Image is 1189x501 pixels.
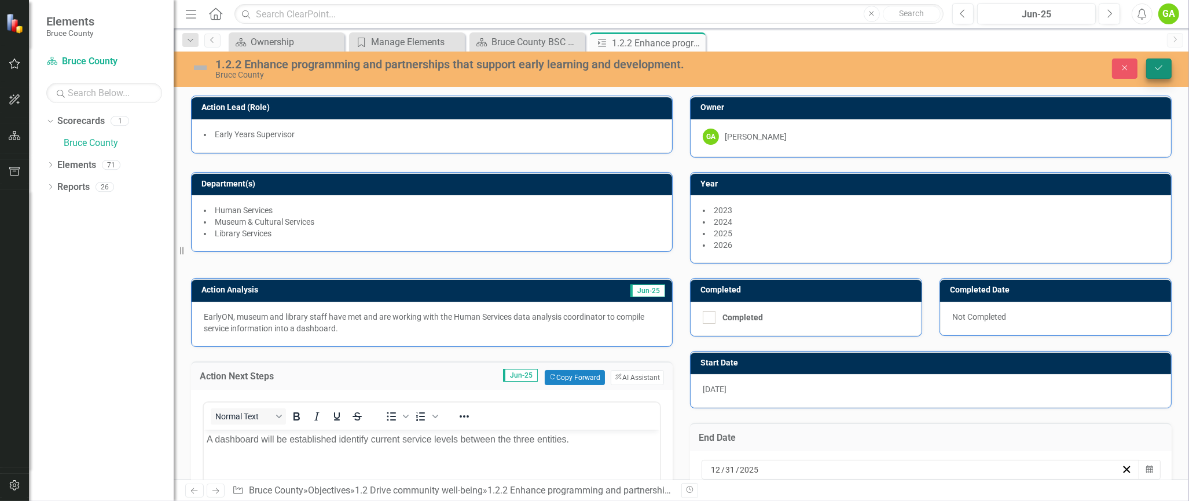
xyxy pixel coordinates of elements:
span: 2024 [714,217,732,226]
span: Elements [46,14,94,28]
span: Library Services [215,229,271,238]
h3: Action Lead (Role) [201,103,666,112]
button: Jun-25 [977,3,1096,24]
div: Bruce County BSC Welcome Page [491,35,582,49]
div: Not Completed [940,302,1171,335]
div: Ownership [251,35,342,49]
span: 2025 [714,229,732,238]
span: Museum & Cultural Services [215,217,314,226]
div: 26 [96,182,114,192]
a: Objectives [308,485,350,496]
div: 71 [102,160,120,170]
button: Italic [307,408,326,425]
button: Search [883,6,941,22]
div: 1.2.2 Enhance programming and partnerships that support early learning and development. [487,485,859,496]
h3: Year [700,180,1165,188]
button: Bold [287,408,306,425]
p: A dashboard will be established identify current service levels between the three entities. [3,3,453,17]
input: Search Below... [46,83,162,103]
span: / [721,465,725,475]
span: Search [899,9,924,18]
input: Search ClearPoint... [234,4,944,24]
div: [PERSON_NAME] [725,131,787,142]
div: Bullet list [381,408,410,425]
a: Bruce County [249,485,303,496]
span: Normal Text [215,412,272,421]
div: » » » [232,484,673,498]
button: Copy Forward [545,370,604,385]
div: GA [703,129,719,145]
button: Strikethrough [347,408,367,425]
div: Manage Elements [371,35,462,49]
span: [DATE] [703,385,726,394]
p: EarlyON, museum and library staff have met and are working with the Human Services data analysis ... [204,311,660,334]
div: 1.2.2 Enhance programming and partnerships that support early learning and development. [612,36,703,50]
div: 1.2.2 Enhance programming and partnerships that support early learning and development. [215,58,743,71]
h3: Department(s) [201,180,666,188]
a: Elements [57,159,96,172]
span: Early Years Supervisor [215,130,295,139]
span: 2026 [714,240,732,250]
div: Numbered list [411,408,440,425]
span: Human Services [215,206,273,215]
a: Bruce County BSC Welcome Page [472,35,582,49]
div: Bruce County [215,71,743,79]
h3: Action Next Steps [200,371,346,382]
span: / [736,465,739,475]
h3: Completed Date [950,286,1165,294]
img: ClearPoint Strategy [6,13,26,34]
small: Bruce County [46,28,94,38]
div: 1 [111,116,129,126]
a: Scorecards [57,115,105,128]
h3: Owner [700,103,1165,112]
h3: Start Date [700,359,1165,367]
span: Jun-25 [630,284,665,297]
a: Reports [57,181,90,194]
a: Manage Elements [352,35,462,49]
h3: Action Analysis [201,286,486,294]
button: AI Assistant [611,370,664,385]
button: Underline [327,408,347,425]
span: Jun-25 [503,369,538,382]
button: GA [1158,3,1179,24]
h3: End Date [699,433,1163,443]
a: Ownership [232,35,342,49]
a: Bruce County [64,137,174,150]
img: Not Defined [191,58,210,77]
a: 1.2 Drive community well-being [355,485,483,496]
h3: Completed [700,286,916,294]
button: Reveal or hide additional toolbar items [454,408,474,425]
p: An analysis is underway of unmet needs and service gaps. [3,3,453,17]
div: Jun-25 [981,8,1092,21]
button: Block Normal Text [211,408,286,425]
a: Bruce County [46,55,162,68]
span: 2023 [714,206,732,215]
